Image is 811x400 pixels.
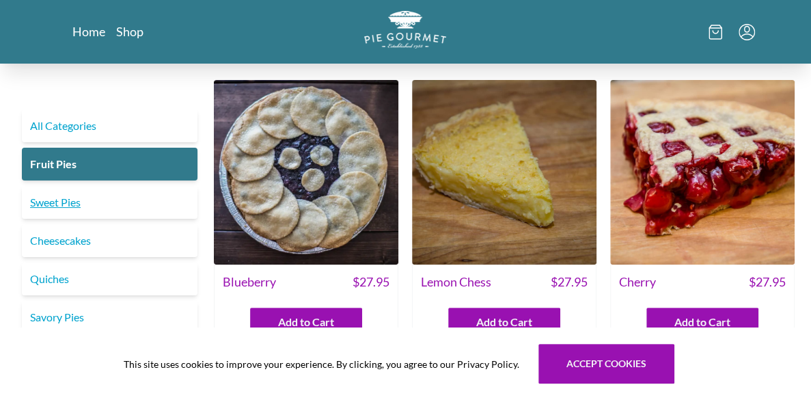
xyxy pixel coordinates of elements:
a: Shop [116,23,143,40]
a: Home [72,23,105,40]
a: Quiches [22,263,197,295]
button: Accept cookies [538,344,674,384]
button: Menu [739,24,755,40]
span: $ 27.95 [551,273,588,291]
span: Cherry [619,273,656,291]
img: Blueberry [214,80,398,265]
img: Lemon Chess [412,80,596,265]
a: Sweet Pies [22,186,197,219]
img: logo [364,11,446,49]
a: Cheesecakes [22,224,197,257]
img: Cherry [610,80,795,265]
a: Logo [364,11,446,53]
a: All Categories [22,109,197,142]
span: $ 27.95 [353,273,389,291]
span: Add to Cart [674,314,730,330]
span: $ 27.95 [749,273,786,291]
span: Blueberry [223,273,276,291]
a: Fruit Pies [22,148,197,181]
button: Add to Cart [250,308,362,336]
span: This site uses cookies to improve your experience. By clicking, you agree to our Privacy Policy. [124,357,519,371]
span: Add to Cart [278,314,334,330]
button: Add to Cart [646,308,758,336]
span: Lemon Chess [421,273,491,291]
span: Add to Cart [476,314,532,330]
button: Add to Cart [448,308,560,336]
a: Savory Pies [22,301,197,334]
